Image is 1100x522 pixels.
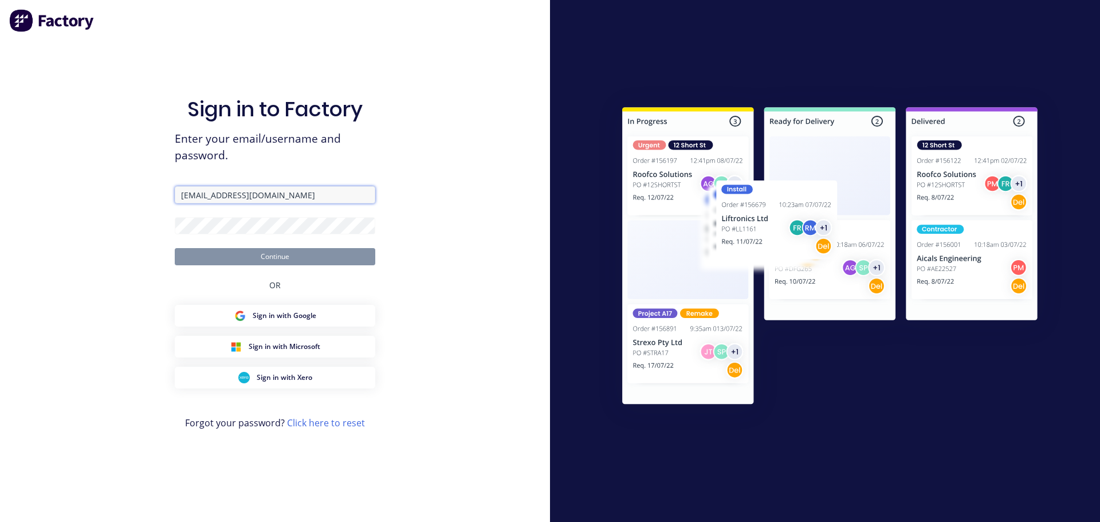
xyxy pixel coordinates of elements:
span: Sign in with Xero [257,372,312,383]
button: Google Sign inSign in with Google [175,305,375,327]
h1: Sign in to Factory [187,97,363,121]
input: Email/Username [175,186,375,203]
span: Forgot your password? [185,416,365,430]
button: Microsoft Sign inSign in with Microsoft [175,336,375,358]
div: OR [269,265,281,305]
img: Google Sign in [234,310,246,321]
span: Sign in with Google [253,311,316,321]
span: Enter your email/username and password. [175,131,375,164]
img: Factory [9,9,95,32]
button: Continue [175,248,375,265]
a: Click here to reset [287,417,365,429]
img: Microsoft Sign in [230,341,242,352]
button: Xero Sign inSign in with Xero [175,367,375,388]
img: Xero Sign in [238,372,250,383]
span: Sign in with Microsoft [249,342,320,352]
img: Sign in [597,84,1063,431]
